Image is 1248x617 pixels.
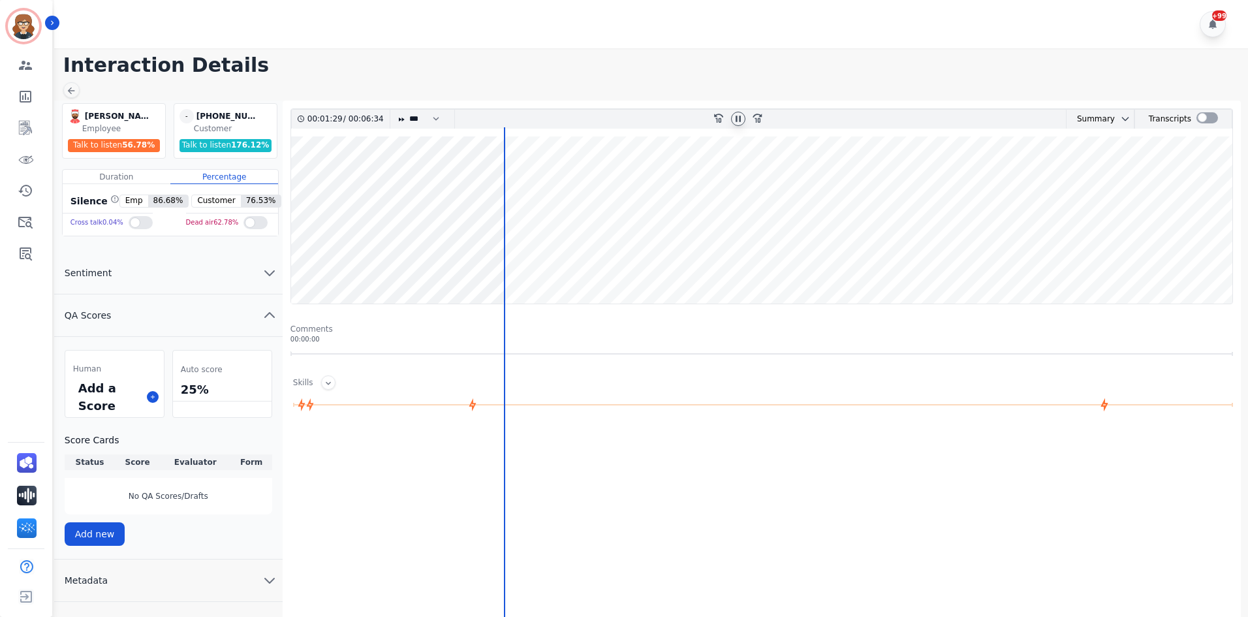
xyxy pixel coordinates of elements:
span: Sentiment [54,266,122,279]
button: Metadata chevron down [54,560,283,602]
span: Customer [192,195,240,207]
th: Form [231,454,272,470]
div: Add a Score [76,377,142,417]
th: Evaluator [160,454,231,470]
div: 00:00:00 [290,334,1233,344]
div: +99 [1212,10,1226,21]
div: 25% [178,378,266,401]
div: Auto score [178,361,266,378]
div: [PERSON_NAME] [85,109,150,123]
button: QA Scores chevron up [54,294,283,337]
span: 76.53 % [241,195,281,207]
div: 00:06:34 [346,110,382,129]
div: 00:01:29 [307,110,343,129]
span: 56.78 % [122,140,155,150]
div: Comments [290,324,1233,334]
div: Summary [1067,110,1115,129]
div: Percentage [170,170,278,184]
div: No QA Scores/Drafts [65,478,272,514]
span: Human [73,364,101,374]
div: Employee [82,123,163,134]
button: Add new [65,522,125,546]
th: Status [65,454,115,470]
h3: Score Cards [65,434,272,447]
img: Bordered avatar [8,10,39,42]
th: Score [115,454,160,470]
svg: chevron down [262,573,277,588]
span: - [179,109,194,123]
h1: Interaction Details [63,54,1248,77]
div: Talk to listen [68,139,161,152]
svg: chevron down [262,265,277,281]
span: Metadata [54,574,118,587]
span: 86.68 % [148,195,189,207]
div: [PHONE_NUMBER] [196,109,262,123]
div: / [307,110,387,129]
div: Silence [68,195,119,208]
div: Cross talk 0.04 % [70,214,123,232]
svg: chevron up [262,308,277,323]
div: Duration [63,170,170,184]
div: Dead air 62.78 % [186,214,239,232]
div: Transcripts [1149,110,1191,129]
span: 176.12 % [231,140,269,150]
div: Customer [194,123,274,134]
button: Sentiment chevron down [54,252,283,294]
button: chevron down [1115,114,1131,124]
span: QA Scores [54,309,122,322]
svg: chevron down [1120,114,1131,124]
span: Emp [120,195,148,207]
div: Talk to listen [179,139,272,152]
div: Skills [293,377,313,390]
